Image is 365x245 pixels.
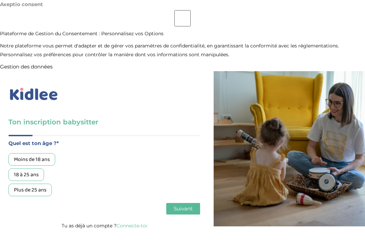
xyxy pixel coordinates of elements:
[8,221,200,230] p: Tu as déjà un compte ?
[8,184,52,196] div: Plus de 25 ans
[8,86,59,102] img: logo_kidlee_bleu
[8,203,40,215] button: Précédent
[116,223,147,229] a: Connecte-toi
[8,153,55,166] div: Moins de 18 ans
[8,139,200,148] label: Quel est ton âge ?*
[8,117,200,127] h3: Ton inscription babysitter
[166,203,200,215] button: Suivant
[174,205,193,212] span: Suivant
[8,168,44,181] div: 18 à 25 ans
